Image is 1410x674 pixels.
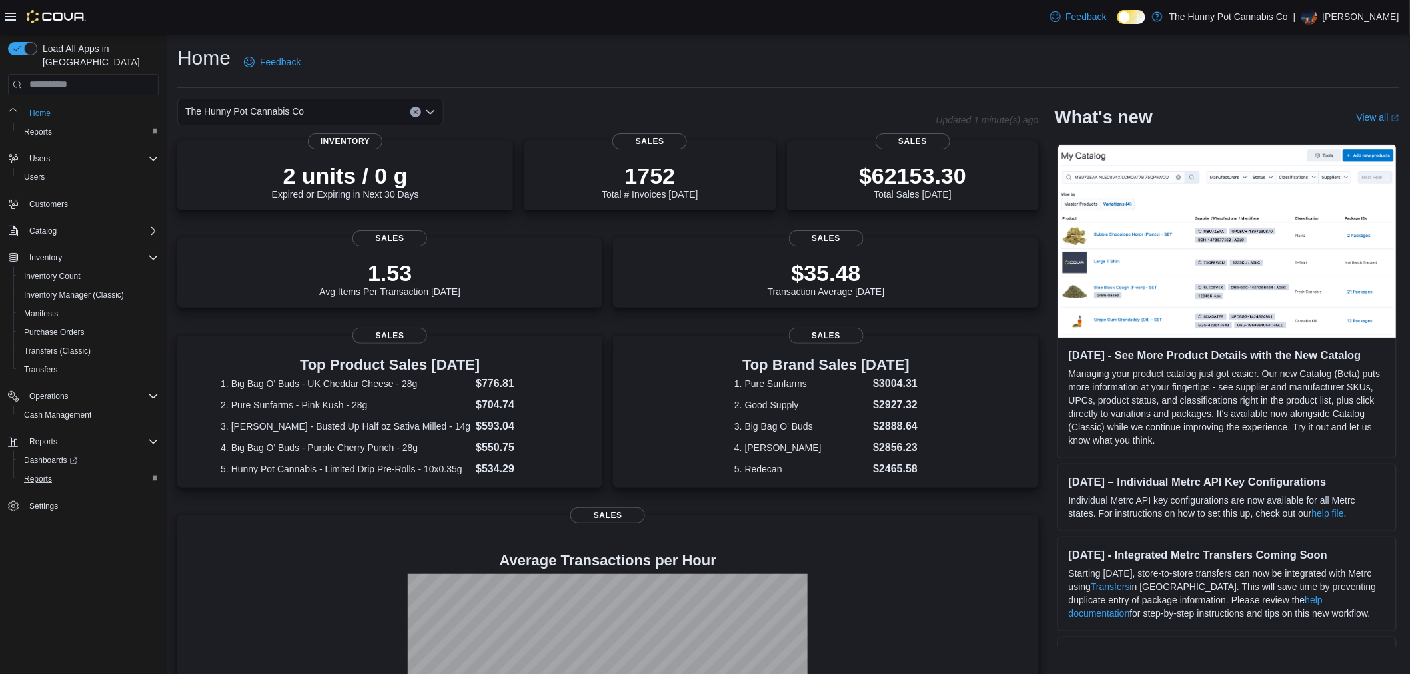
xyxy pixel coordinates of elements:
[24,327,85,338] span: Purchase Orders
[19,124,159,140] span: Reports
[24,434,159,450] span: Reports
[476,440,559,456] dd: $550.75
[859,163,966,189] p: $62153.30
[24,172,45,182] span: Users
[476,376,559,392] dd: $776.81
[873,461,918,477] dd: $2465.58
[3,496,164,515] button: Settings
[570,507,645,523] span: Sales
[734,462,868,476] dt: 5. Redecan
[3,248,164,267] button: Inventory
[29,153,50,164] span: Users
[19,124,57,140] a: Reports
[1069,367,1385,447] p: Managing your product catalog just got easier. Our new Catalog (Beta) puts more information at yo...
[308,133,382,149] span: Inventory
[1357,112,1399,123] a: View allExternal link
[1045,3,1112,30] a: Feedback
[8,98,159,551] nav: Complex example
[188,553,1028,569] h4: Average Transactions per Hour
[734,441,868,454] dt: 4. [PERSON_NAME]
[24,455,77,466] span: Dashboards
[221,462,470,476] dt: 5. Hunny Pot Cannabis - Limited Drip Pre-Rolls - 10x0.35g
[734,420,868,433] dt: 3. Big Bag O' Buds
[13,451,164,470] a: Dashboards
[24,250,67,266] button: Inventory
[29,252,62,263] span: Inventory
[319,260,460,297] div: Avg Items Per Transaction [DATE]
[1169,9,1288,25] p: The Hunny Pot Cannabis Co
[24,346,91,356] span: Transfers (Classic)
[24,223,62,239] button: Catalog
[3,103,164,123] button: Home
[19,268,159,284] span: Inventory Count
[24,434,63,450] button: Reports
[221,398,470,412] dt: 2. Pure Sunfarms - Pink Kush - 28g
[873,397,918,413] dd: $2927.32
[476,397,559,413] dd: $704.74
[876,133,950,149] span: Sales
[19,343,159,359] span: Transfers (Classic)
[859,163,966,200] div: Total Sales [DATE]
[27,10,86,23] img: Cova
[19,362,63,378] a: Transfers
[3,432,164,451] button: Reports
[789,328,864,344] span: Sales
[13,470,164,488] button: Reports
[24,271,81,282] span: Inventory Count
[1066,10,1107,23] span: Feedback
[1293,9,1296,25] p: |
[221,377,470,390] dt: 1. Big Bag O' Buds - UK Cheddar Cheese - 28g
[13,123,164,141] button: Reports
[260,55,301,69] span: Feedback
[1091,581,1130,592] a: Transfers
[24,364,57,375] span: Transfers
[1069,548,1385,561] h3: [DATE] - Integrated Metrc Transfers Coming Soon
[24,388,159,404] span: Operations
[19,287,129,303] a: Inventory Manager (Classic)
[1069,567,1385,620] p: Starting [DATE], store-to-store transfers can now be integrated with Metrc using in [GEOGRAPHIC_D...
[19,324,90,340] a: Purchase Orders
[24,223,159,239] span: Catalog
[602,163,698,200] div: Total # Invoices [DATE]
[24,474,52,484] span: Reports
[24,196,159,212] span: Customers
[734,398,868,412] dt: 2. Good Supply
[425,107,436,117] button: Open list of options
[29,391,69,402] span: Operations
[221,441,470,454] dt: 4. Big Bag O' Buds - Purple Cherry Punch - 28g
[24,250,159,266] span: Inventory
[24,498,63,514] a: Settings
[19,169,159,185] span: Users
[19,306,159,322] span: Manifests
[19,169,50,185] a: Users
[1055,107,1153,128] h2: What's new
[24,308,58,319] span: Manifests
[13,342,164,360] button: Transfers (Classic)
[1391,114,1399,122] svg: External link
[24,498,159,514] span: Settings
[29,226,57,236] span: Catalog
[602,163,698,189] p: 1752
[24,105,159,121] span: Home
[29,436,57,447] span: Reports
[1069,348,1385,362] h3: [DATE] - See More Product Details with the New Catalog
[768,260,885,286] p: $35.48
[1069,475,1385,488] h3: [DATE] – Individual Metrc API Key Configurations
[19,471,159,487] span: Reports
[873,376,918,392] dd: $3004.31
[29,199,68,210] span: Customers
[221,420,470,433] dt: 3. [PERSON_NAME] - Busted Up Half oz Sativa Milled - 14g
[476,418,559,434] dd: $593.04
[3,222,164,240] button: Catalog
[734,357,918,373] h3: Top Brand Sales [DATE]
[19,407,159,423] span: Cash Management
[19,452,83,468] a: Dashboards
[24,196,73,212] a: Customers
[873,418,918,434] dd: $2888.64
[352,230,427,246] span: Sales
[185,103,304,119] span: The Hunny Pot Cannabis Co
[13,286,164,304] button: Inventory Manager (Classic)
[1323,9,1399,25] p: [PERSON_NAME]
[410,107,421,117] button: Clear input
[1117,24,1118,25] span: Dark Mode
